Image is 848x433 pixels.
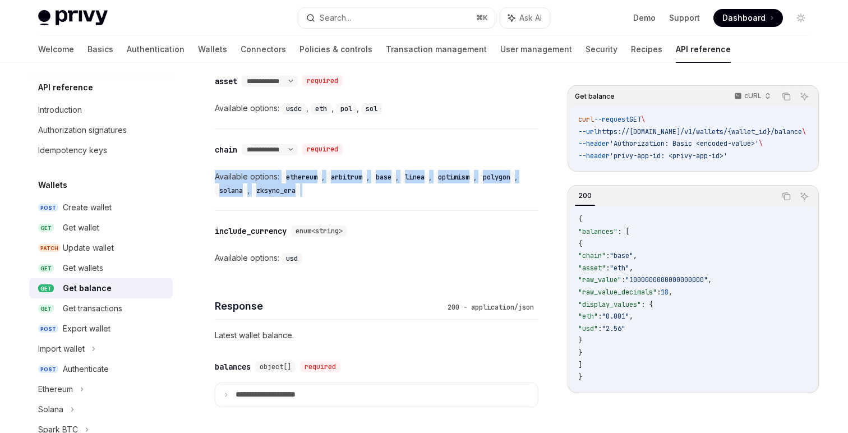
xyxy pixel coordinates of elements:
a: Authorization signatures [29,120,173,140]
span: "asset" [578,264,606,273]
code: usd [282,253,302,264]
a: POSTExport wallet [29,319,173,339]
span: \ [641,115,645,124]
p: cURL [744,91,762,100]
div: Available options: [215,170,538,197]
span: { [578,215,582,224]
span: "balances" [578,227,617,236]
a: POSTAuthenticate [29,359,173,379]
span: 18 [661,288,669,297]
span: "chain" [578,251,606,260]
a: GETGet wallet [29,218,173,238]
a: Authentication [127,36,185,63]
span: curl [578,115,594,124]
div: Export wallet [63,322,110,335]
a: Recipes [631,36,662,63]
span: "eth" [610,264,629,273]
div: Get transactions [63,302,122,315]
span: : [598,324,602,333]
code: base [371,172,396,183]
span: "eth" [578,312,598,321]
span: 'privy-app-id: <privy-app-id>' [610,151,727,160]
span: GET [629,115,641,124]
span: POST [38,365,58,374]
div: Get wallet [63,221,99,234]
a: GETGet transactions [29,298,173,319]
a: Introduction [29,100,173,120]
div: , [282,102,311,115]
span: { [578,239,582,248]
code: ethereum [282,172,322,183]
span: : [657,288,661,297]
span: ] [578,361,582,370]
a: Connectors [241,36,286,63]
h4: Response [215,298,443,314]
a: Security [586,36,617,63]
span: , [633,251,637,260]
div: asset [215,76,237,87]
div: Create wallet [63,201,112,214]
div: , [371,170,400,183]
span: "base" [610,251,633,260]
button: Copy the contents from the code block [779,89,794,104]
div: , [282,170,326,183]
a: Policies & controls [299,36,372,63]
a: Dashboard [713,9,783,27]
code: solana [215,185,247,196]
span: : [606,251,610,260]
span: GET [38,264,54,273]
span: Dashboard [722,12,766,24]
span: --header [578,151,610,160]
div: required [302,75,343,86]
span: "0.001" [602,312,629,321]
span: "display_values" [578,300,641,309]
span: : [ [617,227,629,236]
a: POSTCreate wallet [29,197,173,218]
div: required [300,361,340,372]
div: Introduction [38,103,82,117]
a: Basics [87,36,113,63]
div: Search... [320,11,351,25]
button: Toggle dark mode [792,9,810,27]
a: API reference [676,36,731,63]
span: } [578,336,582,345]
div: Update wallet [63,241,114,255]
span: GET [38,224,54,232]
a: User management [500,36,572,63]
img: light logo [38,10,108,26]
div: Import wallet [38,342,85,356]
div: Authorization signatures [38,123,127,137]
div: required [302,144,343,155]
span: : [606,264,610,273]
span: \ [802,127,806,136]
span: GET [38,284,54,293]
button: Copy the contents from the code block [779,189,794,204]
span: --url [578,127,598,136]
span: : [598,312,602,321]
a: PATCHUpdate wallet [29,238,173,258]
div: , [326,170,371,183]
span: : [621,275,625,284]
span: } [578,372,582,381]
span: "raw_value" [578,275,621,284]
span: , [629,264,633,273]
span: enum<string> [296,227,343,236]
div: , [311,102,336,115]
div: Solana [38,403,63,416]
p: Latest wallet balance. [215,329,538,342]
code: sol [361,103,382,114]
div: balances [215,361,251,372]
span: , [669,288,672,297]
span: } [578,348,582,357]
span: object[] [260,362,291,371]
h5: API reference [38,81,93,94]
div: 200 [575,189,595,202]
div: Ethereum [38,383,73,396]
span: "usd" [578,324,598,333]
span: https://[DOMAIN_NAME]/v1/wallets/{wallet_id}/balance [598,127,802,136]
div: , [336,102,361,115]
code: eth [311,103,331,114]
code: pol [336,103,357,114]
code: usdc [282,103,306,114]
button: Search...⌘K [298,8,495,28]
